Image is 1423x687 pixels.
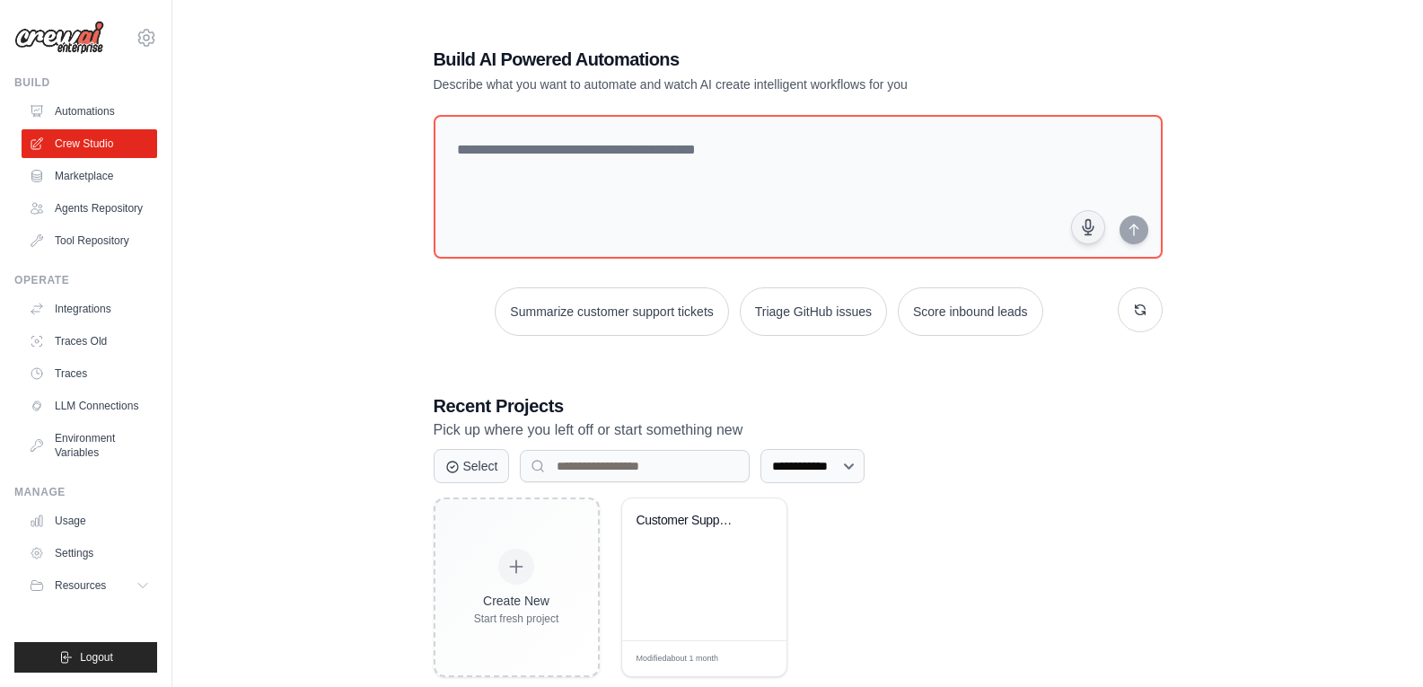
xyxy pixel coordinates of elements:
span: Edit [743,652,759,665]
button: Score inbound leads [898,287,1043,336]
span: Modified about 1 month [637,653,719,665]
a: Agents Repository [22,194,157,223]
h3: Recent Projects [434,393,1163,418]
button: Click to speak your automation idea [1071,210,1105,244]
img: Logo [14,21,104,55]
button: Triage GitHub issues [740,287,887,336]
a: Traces Old [22,327,157,356]
a: Integrations [22,295,157,323]
button: Get new suggestions [1118,287,1163,332]
button: Logout [14,642,157,673]
button: Resources [22,571,157,600]
div: Create New [474,592,559,610]
a: Automations [22,97,157,126]
span: Logout [80,650,113,665]
button: Select [434,449,510,483]
p: Pick up where you left off or start something new [434,418,1163,442]
p: Describe what you want to automate and watch AI create intelligent workflows for you [434,75,1037,93]
div: Start fresh project [474,612,559,626]
a: Tool Repository [22,226,157,255]
div: Build [14,75,157,90]
div: Operate [14,273,157,287]
a: Crew Studio [22,129,157,158]
a: Environment Variables [22,424,157,467]
button: Summarize customer support tickets [495,287,728,336]
a: Settings [22,539,157,568]
div: Manage [14,485,157,499]
div: Customer Support Ticket Automation [637,513,745,529]
span: Resources [55,578,106,593]
a: Marketplace [22,162,157,190]
a: Traces [22,359,157,388]
a: LLM Connections [22,392,157,420]
h1: Build AI Powered Automations [434,47,1037,72]
a: Usage [22,506,157,535]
